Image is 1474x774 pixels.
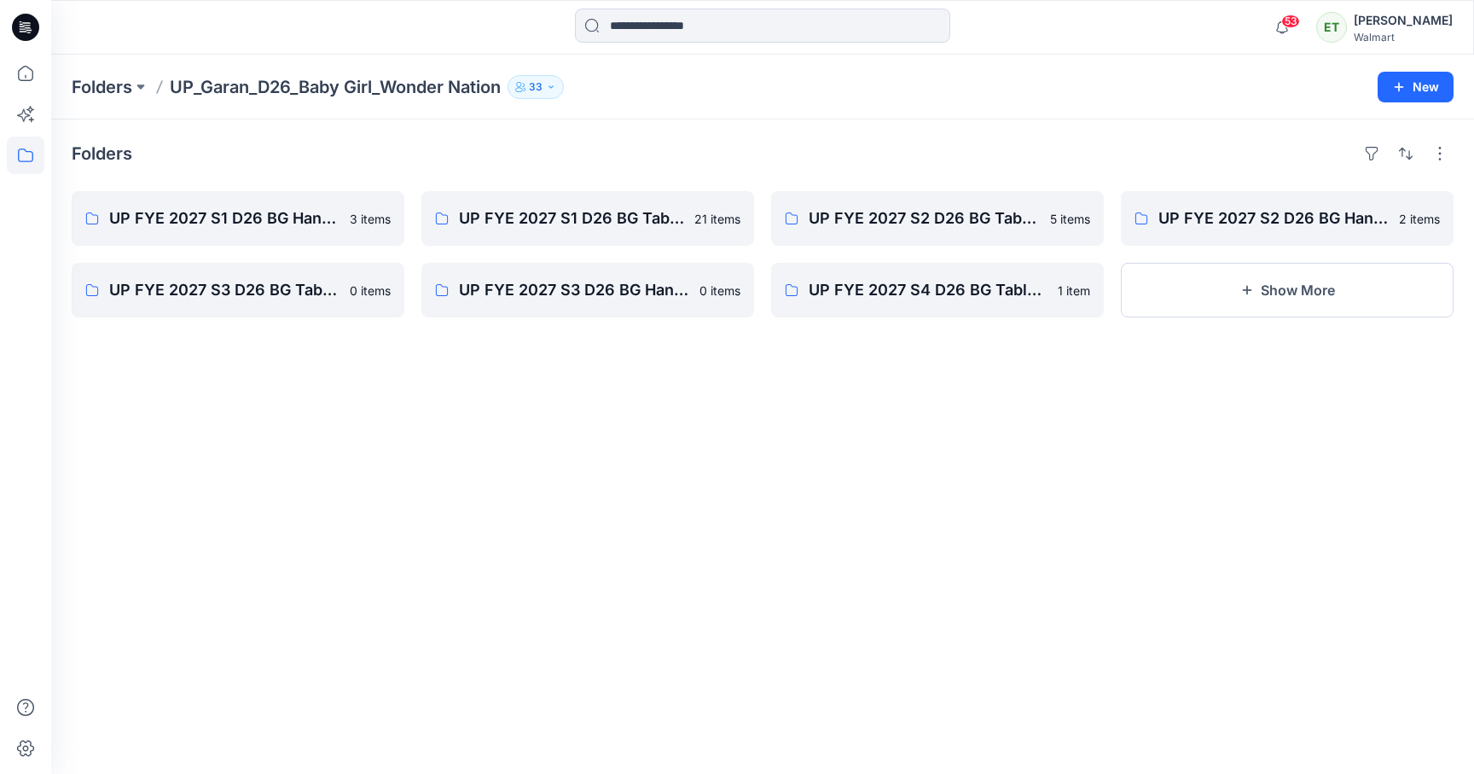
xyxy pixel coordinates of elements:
p: UP FYE 2027 S2 D26 BG Table Garan [809,207,1040,230]
div: [PERSON_NAME] [1354,10,1453,31]
p: 1 item [1058,282,1090,300]
p: 21 items [694,210,740,228]
p: UP FYE 2027 S4 D26 BG Table Garan [809,278,1047,302]
span: 53 [1281,15,1300,28]
p: UP_Garan_D26_Baby Girl_Wonder Nation [170,75,501,99]
a: UP FYE 2027 S3 D26 BG Table Garan0 items [72,263,404,317]
p: 3 items [350,210,391,228]
button: Show More [1121,263,1454,317]
button: New [1378,72,1454,102]
a: UP FYE 2027 S4 D26 BG Table Garan1 item [771,263,1104,317]
a: UP FYE 2027 S2 D26 BG Table Garan5 items [771,191,1104,246]
a: UP FYE 2027 S3 D26 BG Hanging Garan0 items [421,263,754,317]
p: UP FYE 2027 S1 D26 BG Table Garan [459,207,684,230]
div: ET [1316,12,1347,43]
a: Folders [72,75,132,99]
p: UP FYE 2027 S3 D26 BG Table Garan [109,278,339,302]
a: UP FYE 2027 S2 D26 BG Hanging Garan2 items [1121,191,1454,246]
p: 33 [529,78,543,96]
p: 0 items [350,282,391,300]
div: Walmart [1354,31,1453,44]
p: UP FYE 2027 S3 D26 BG Hanging Garan [459,278,689,302]
p: 2 items [1399,210,1440,228]
p: UP FYE 2027 S1 D26 BG Hanging Garan [109,207,339,230]
p: 0 items [699,282,740,300]
p: UP FYE 2027 S2 D26 BG Hanging Garan [1158,207,1389,230]
p: 5 items [1050,210,1090,228]
a: UP FYE 2027 S1 D26 BG Hanging Garan3 items [72,191,404,246]
button: 33 [508,75,564,99]
a: UP FYE 2027 S1 D26 BG Table Garan21 items [421,191,754,246]
h4: Folders [72,143,132,164]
